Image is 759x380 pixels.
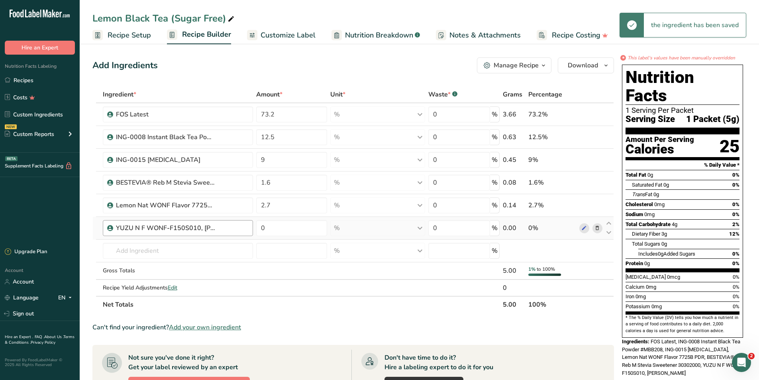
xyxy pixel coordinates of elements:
div: Recipe Yield Adjustments [103,284,253,292]
iframe: Intercom live chat [732,353,751,372]
span: Serving Size [626,114,675,124]
span: 0% [733,303,739,309]
i: This label's values have been manually overridden [628,54,735,61]
span: Edit [168,284,177,291]
div: Lemon Black Tea (Sugar Free) [92,11,236,26]
span: 1 Packet (5g) [686,114,739,124]
div: 1.6% [528,178,576,187]
span: [MEDICAL_DATA] [626,274,666,280]
span: 0mg [651,303,662,309]
div: Can't find your ingredient? [92,323,614,332]
span: Sodium [626,211,643,217]
span: Calcium [626,284,645,290]
a: FAQ . [35,334,44,340]
span: to 100% [537,266,555,272]
span: Nutrition Breakdown [345,30,413,41]
a: Privacy Policy [31,340,55,345]
div: 0.00 [503,223,526,233]
div: 12.5% [528,132,576,142]
span: 12% [729,231,739,237]
span: Download [568,61,598,70]
div: Waste [428,90,457,99]
span: Amount [256,90,282,99]
span: 2% [732,221,739,227]
th: Net Totals [101,296,501,313]
span: Protein [626,260,643,266]
div: Not sure you've done it right? Get your label reviewed by an expert [128,353,238,372]
span: 0mg [635,293,646,299]
div: 5.00 [503,266,526,276]
span: 0mg [654,201,665,207]
div: the ingredient has been saved [644,13,746,37]
span: 0% [733,284,739,290]
span: 0mcg [667,274,680,280]
span: 1% [528,266,535,272]
span: Add your own ingredient [169,323,241,332]
span: Customize Label [261,30,316,41]
div: ING-0008 Instant Black Tea Powder #MBB208 [116,132,216,142]
span: Cholesterol [626,201,653,207]
span: 0% [732,182,739,188]
div: 2.7% [528,201,576,210]
button: Download [558,57,614,73]
span: Recipe Costing [552,30,600,41]
span: Potassium [626,303,650,309]
h1: Nutrition Facts [626,68,739,105]
div: FOS Latest [116,110,216,119]
span: Total Fat [626,172,646,178]
div: Calories [626,144,694,155]
span: Ingredient [103,90,136,99]
span: 0% [732,260,739,266]
a: Terms & Conditions . [5,334,75,345]
div: 3.66 [503,110,526,119]
a: About Us . [44,334,63,340]
span: Percentage [528,90,562,99]
span: 0g [653,191,659,197]
span: 0% [733,293,739,299]
th: 5.00 [501,296,527,313]
div: Amount Per Serving [626,136,694,144]
section: % Daily Value * [626,160,739,170]
span: 0% [732,211,739,217]
a: Recipe Costing [537,26,608,44]
div: 0.63 [503,132,526,142]
a: Language [5,291,39,305]
div: Add Ingredients [92,59,158,72]
div: 0 [503,283,526,293]
div: Manage Recipe [494,61,539,70]
i: Trans [632,191,645,197]
button: Hire an Expert [5,41,75,55]
span: 0% [732,201,739,207]
div: NEW [5,124,17,129]
th: 100% [527,296,578,313]
div: 0.14 [503,201,526,210]
span: 3g [661,231,667,237]
span: Total Carbohydrate [626,221,671,227]
span: Notes & Attachments [449,30,521,41]
div: Don't have time to do it? Hire a labeling expert to do it for you [384,353,493,372]
div: BESTEVIA® Reb M Stevia Sweetener 30302000 [116,178,216,187]
span: 4g [672,221,677,227]
div: YUZU N F WONF-F150S010, [PERSON_NAME] [116,223,216,233]
span: 0g [647,172,653,178]
span: 0g [661,241,667,247]
span: Includes Added Sugars [638,251,695,257]
div: EN [58,293,75,303]
div: 0.45 [503,155,526,165]
span: 0% [732,251,739,257]
span: Fat [632,191,652,197]
div: Powered By FoodLabelMaker © 2025 All Rights Reserved [5,358,75,367]
span: Saturated Fat [632,182,662,188]
input: Add Ingredient [103,243,253,259]
section: * The % Daily Value (DV) tells you how much a nutrient in a serving of food contributes to a dail... [626,315,739,334]
span: Total Sugars [632,241,660,247]
button: Manage Recipe [477,57,551,73]
span: 0mg [644,211,655,217]
span: 2 [748,353,755,359]
div: BETA [5,156,18,161]
a: Hire an Expert . [5,334,33,340]
span: Dietary Fiber [632,231,660,237]
div: Custom Reports [5,130,54,138]
a: Nutrition Breakdown [331,26,420,44]
span: Ingredients: [622,339,649,345]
